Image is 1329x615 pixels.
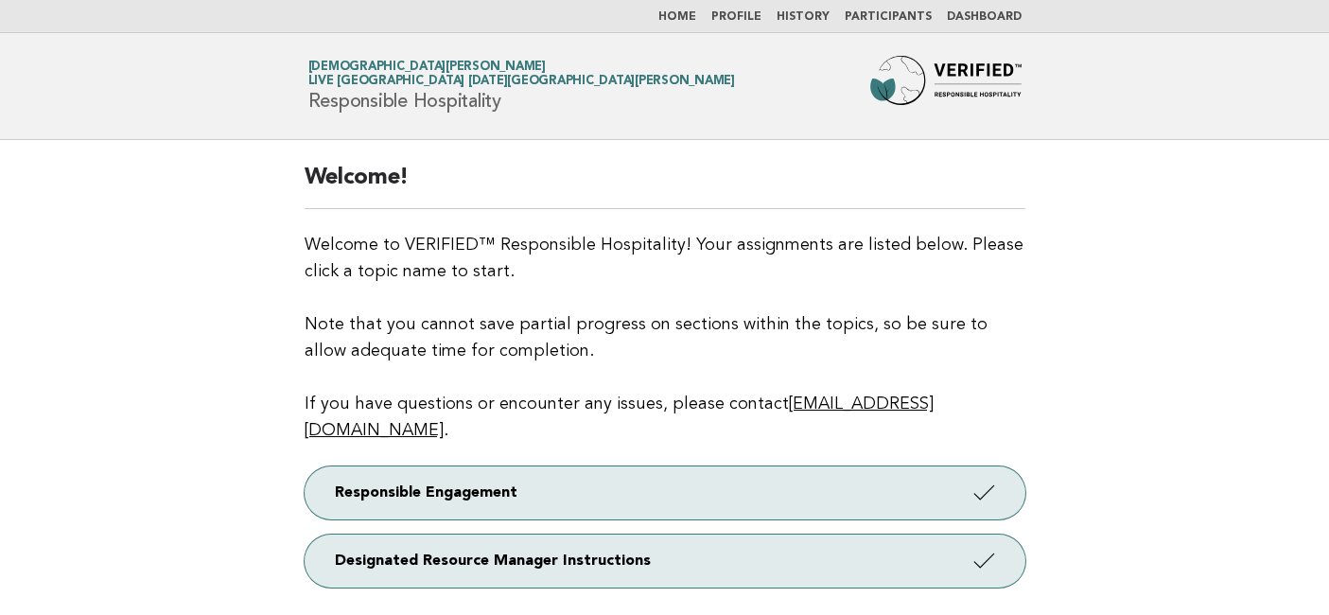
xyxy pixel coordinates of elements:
a: Dashboard [947,11,1022,23]
span: Live [GEOGRAPHIC_DATA] [DATE][GEOGRAPHIC_DATA][PERSON_NAME] [308,76,735,88]
a: Home [658,11,696,23]
h1: Responsible Hospitality [308,61,735,111]
a: Participants [845,11,932,23]
a: [DEMOGRAPHIC_DATA][PERSON_NAME]Live [GEOGRAPHIC_DATA] [DATE][GEOGRAPHIC_DATA][PERSON_NAME] [308,61,735,87]
a: Profile [711,11,761,23]
p: Welcome to VERIFIED™ Responsible Hospitality! Your assignments are listed below. Please click a t... [305,232,1025,444]
a: Designated Resource Manager Instructions [305,535,1025,588]
a: History [777,11,830,23]
h2: Welcome! [305,163,1025,209]
img: Forbes Travel Guide [870,56,1022,116]
a: Responsible Engagement [305,466,1025,519]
